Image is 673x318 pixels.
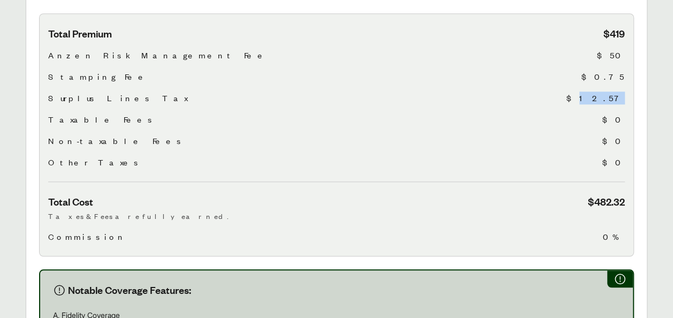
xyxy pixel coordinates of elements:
span: $50 [597,49,625,62]
span: Surplus Lines Tax [48,92,187,104]
span: 0% [603,230,625,243]
span: Total Cost [48,195,93,208]
span: Non-taxable Fees [48,134,185,147]
span: Notable Coverage Features: [68,283,191,297]
span: Anzen Risk Management Fee [48,49,268,62]
span: $419 [603,27,625,40]
span: $482.32 [588,195,625,208]
span: $0 [602,134,625,147]
span: Taxable Fees [48,113,156,126]
span: $12.57 [566,92,625,104]
span: $0 [602,113,625,126]
span: $0.75 [581,70,625,83]
span: Total Premium [48,27,112,40]
span: Other Taxes [48,156,142,169]
span: Commission [48,230,127,243]
span: $0 [602,156,625,169]
span: Stamping Fee [48,70,149,83]
p: Taxes & Fees are fully earned. [48,210,625,222]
